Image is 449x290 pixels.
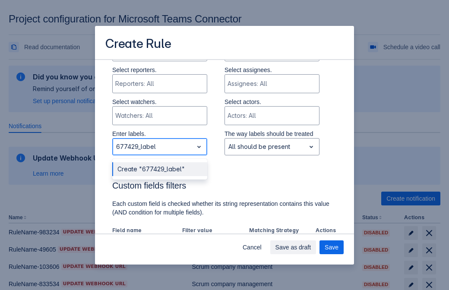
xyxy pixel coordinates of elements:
p: Each custom field is checked whether its string representation contains this value (AND condition... [112,199,337,217]
th: Filter value [179,225,246,236]
div: Create "677429_label" [112,162,207,176]
button: Save as draft [270,240,316,254]
th: Matching Strategy [246,225,313,236]
th: Field name [112,225,179,236]
h3: Custom fields filters [112,180,337,194]
p: Select reporters. [112,66,207,74]
th: Actions [312,225,337,236]
button: Cancel [237,240,267,254]
span: open [194,142,204,152]
p: Select actors. [224,98,319,106]
p: Select watchers. [112,98,207,106]
span: Save as draft [275,240,311,254]
span: Cancel [243,240,262,254]
span: open [306,142,316,152]
p: The way labels should be treated [224,129,319,138]
p: Enter labels. [112,129,207,138]
span: Save [325,240,338,254]
h3: Create Rule [105,36,171,53]
p: Select assignees. [224,66,319,74]
button: Save [319,240,344,254]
